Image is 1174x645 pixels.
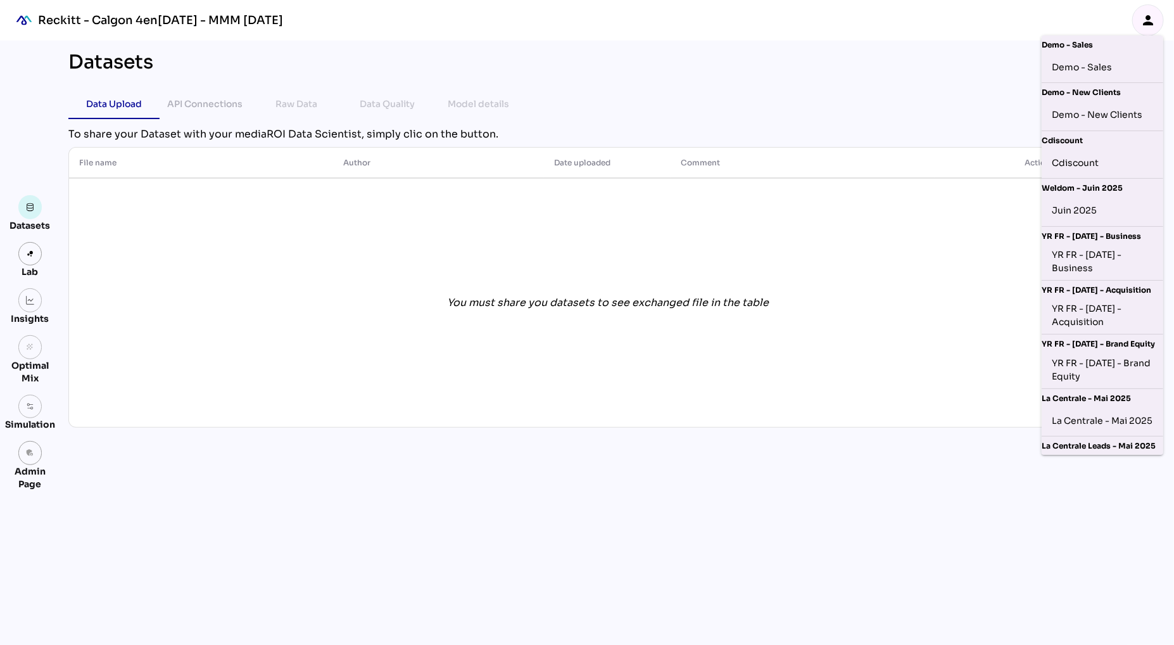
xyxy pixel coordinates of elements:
div: Reckitt - Calgon 4en[DATE] - MMM [DATE] [38,13,283,28]
div: Raw Data [275,96,317,112]
div: YR FR - [DATE] - Acquisition [1052,302,1153,329]
div: Juin 2025 [1052,201,1153,221]
div: Data Upload [86,96,142,112]
div: Cdiscount [1042,131,1163,148]
div: YR FR - [DATE] - Acquisition [1042,281,1163,297]
th: Author [333,148,544,178]
img: settings.svg [26,402,35,411]
div: Insights [11,312,49,325]
div: La Centrale - Mai 2025 [1042,389,1163,406]
div: La Centrale - Mai 2025 [1052,411,1153,431]
div: Optimal Mix [5,359,55,385]
div: Demo - Sales [1052,57,1153,77]
th: File name [69,148,333,178]
th: Actions [935,148,1146,178]
div: You must share you datasets to see exchanged file in the table [447,295,769,310]
th: Date uploaded [544,148,671,178]
div: Admin Page [5,465,55,490]
div: To share your Dataset with your mediaROI Data Scientist, simply clic on the button. [68,127,1146,142]
div: Simulation [5,418,55,431]
div: YR FR - [DATE] - Brand Equity [1042,335,1163,351]
div: YR FR - [DATE] - Brand Equity [1052,357,1153,383]
img: data.svg [26,203,35,212]
div: mediaROI [10,6,38,34]
th: Comment [671,148,935,178]
div: Datasets [68,51,153,73]
div: Demo - Sales [1042,35,1163,52]
div: Data Quality [360,96,415,112]
i: admin_panel_settings [26,449,35,457]
div: Datasets [10,219,51,232]
div: Lab [16,265,44,278]
div: La Centrale Leads - Mai 2025 [1042,437,1163,453]
div: Demo - New Clients [1042,83,1163,99]
i: person [1140,13,1156,28]
div: YR FR - [DATE] - Business [1052,248,1153,275]
div: Cdiscount [1052,153,1153,173]
img: lab.svg [26,250,35,259]
div: Weldom - Juin 2025 [1042,179,1163,195]
div: Demo - New Clients [1052,105,1153,125]
img: graph.svg [26,296,35,305]
div: Model details [448,96,510,112]
i: grain [26,343,35,352]
div: YR FR - [DATE] - Business [1042,227,1163,243]
div: API Connections [168,96,243,112]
